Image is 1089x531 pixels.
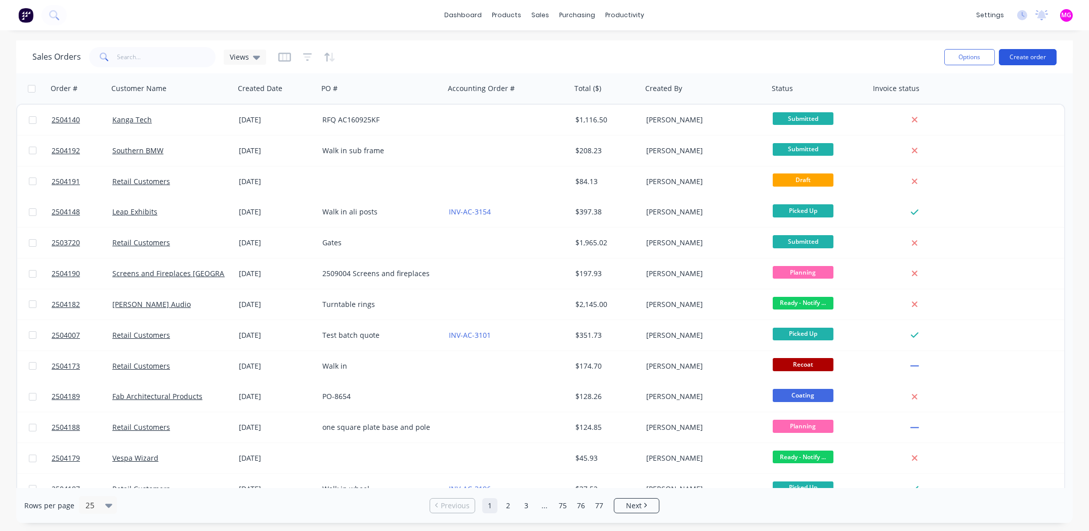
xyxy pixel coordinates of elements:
span: 2504173 [52,361,80,371]
div: [DATE] [239,176,314,187]
span: Views [230,52,249,62]
span: Picked Up [773,481,833,494]
a: 2504140 [52,105,112,135]
div: [DATE] [239,269,314,279]
div: Gates [322,238,435,248]
div: Invoice status [873,83,919,94]
div: PO-8654 [322,391,435,402]
div: RFQ AC160925KF [322,115,435,125]
div: [PERSON_NAME] [646,330,759,340]
div: $37.52 [575,484,635,494]
img: Factory [18,8,33,23]
div: products [487,8,527,23]
span: Ready - Notify ... [773,451,833,463]
span: Submitted [773,235,833,248]
div: $1,965.02 [575,238,635,248]
span: Rows per page [24,501,74,511]
div: $128.26 [575,391,635,402]
span: Draft [773,173,833,186]
div: [PERSON_NAME] [646,391,759,402]
a: INV-AC-3154 [449,207,491,216]
a: Page 76 [573,498,589,513]
div: [PERSON_NAME] [646,238,759,248]
a: Next page [614,501,659,511]
div: [DATE] [239,330,314,340]
div: [PERSON_NAME] [646,361,759,371]
div: [DATE] [239,115,314,125]
a: Page 75 [555,498,570,513]
span: Picked Up [773,204,833,217]
a: Retail Customers [112,484,170,494]
div: PO # [321,83,338,94]
a: 2504190 [52,258,112,289]
a: 2503720 [52,228,112,258]
div: $208.23 [575,146,635,156]
span: 2504187 [52,484,80,494]
div: Walk in [322,361,435,371]
div: Walk in wheel [322,484,435,494]
div: [DATE] [239,299,314,309]
div: [DATE] [239,484,314,494]
div: [DATE] [239,422,314,432]
div: $45.93 [575,453,635,463]
a: 2504173 [52,351,112,381]
a: dashboard [440,8,487,23]
div: productivity [601,8,650,23]
a: [PERSON_NAME] Audio [112,299,191,309]
a: Leap Exhibits [112,207,157,216]
a: Vespa Wizard [112,453,158,463]
span: Previous [441,501,470,511]
div: Test batch quote [322,330,435,340]
a: Retail Customers [112,361,170,371]
a: Page 2 [500,498,516,513]
span: Ready - Notify ... [773,297,833,309]
div: settings [971,8,1009,23]
div: [PERSON_NAME] [646,176,759,187]
span: 2504148 [52,207,80,217]
button: Create order [999,49,1057,65]
a: 2504182 [52,289,112,320]
div: [DATE] [239,391,314,402]
div: one square plate base and pole [322,422,435,432]
a: Jump forward [537,498,552,513]
span: Submitted [773,112,833,125]
a: 2504007 [52,320,112,350]
a: Fab Architectural Products [112,391,202,401]
div: $351.73 [575,330,635,340]
div: [DATE] [239,238,314,248]
div: Walk in ali posts [322,207,435,217]
a: 2504189 [52,381,112,412]
span: 2504188 [52,422,80,432]
a: Retail Customers [112,422,170,432]
div: Turntable rings [322,299,435,309]
a: Page 3 [519,498,534,513]
span: Recoat [773,358,833,371]
a: Kanga Tech [112,115,152,124]
a: 2504148 [52,197,112,227]
div: [PERSON_NAME] [646,453,759,463]
a: 2504188 [52,412,112,442]
span: Planning [773,420,833,432]
div: $197.93 [575,269,635,279]
span: 2504189 [52,391,80,402]
div: Customer Name [111,83,166,94]
a: Southern BMW [112,146,163,155]
button: Options [944,49,995,65]
span: Submitted [773,143,833,156]
div: [PERSON_NAME] [646,299,759,309]
div: $2,145.00 [575,299,635,309]
a: 2504179 [52,443,112,473]
div: 2509004 Screens and fireplaces [322,269,435,279]
span: MG [1062,11,1072,20]
span: 2504140 [52,115,80,125]
div: [PERSON_NAME] [646,207,759,217]
div: $397.38 [575,207,635,217]
a: Screens and Fireplaces [GEOGRAPHIC_DATA] [112,269,263,278]
span: 2504182 [52,299,80,309]
a: Retail Customers [112,330,170,340]
span: Next [626,501,642,511]
div: [PERSON_NAME] [646,422,759,432]
div: $1,116.50 [575,115,635,125]
a: Previous page [430,501,475,511]
input: Search... [117,47,216,67]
